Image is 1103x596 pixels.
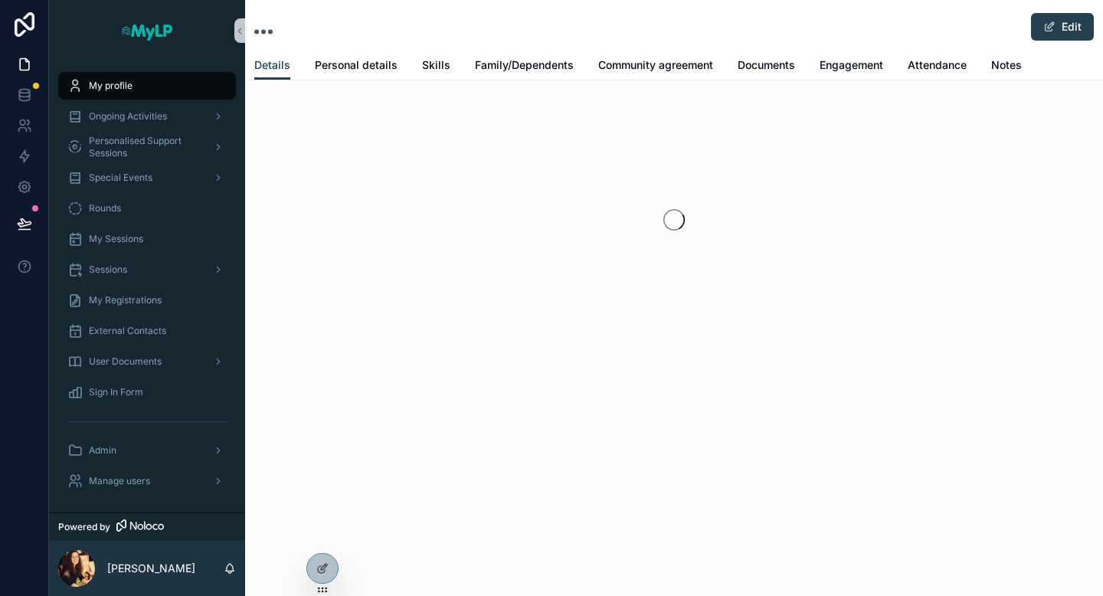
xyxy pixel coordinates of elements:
span: User Documents [89,355,162,368]
img: App logo [120,18,174,43]
a: Manage users [58,467,236,495]
a: Family/Dependents [475,51,574,82]
a: Documents [738,51,795,82]
a: Details [254,51,290,80]
a: My Sessions [58,225,236,253]
span: My Registrations [89,294,162,306]
a: Powered by [49,512,245,541]
a: Skills [422,51,450,82]
a: Rounds [58,195,236,222]
a: My profile [58,72,236,100]
span: Community agreement [598,57,713,73]
a: Ongoing Activities [58,103,236,130]
div: scrollable content [49,61,245,512]
span: Personalised Support Sessions [89,135,201,159]
a: Engagement [820,51,883,82]
a: External Contacts [58,317,236,345]
a: Personal details [315,51,398,82]
a: User Documents [58,348,236,375]
a: Admin [58,437,236,464]
span: Personal details [315,57,398,73]
a: Sign In Form [58,378,236,406]
span: Engagement [820,57,883,73]
span: Admin [89,444,116,457]
span: Powered by [58,521,110,533]
span: Notes [991,57,1022,73]
span: Rounds [89,202,121,214]
span: Details [254,57,290,73]
a: Attendance [908,51,967,82]
a: Personalised Support Sessions [58,133,236,161]
button: Edit [1031,13,1094,41]
a: Community agreement [598,51,713,82]
span: Family/Dependents [475,57,574,73]
span: Skills [422,57,450,73]
span: Ongoing Activities [89,110,167,123]
span: Documents [738,57,795,73]
a: My Registrations [58,287,236,314]
span: Special Events [89,172,152,184]
p: [PERSON_NAME] [107,561,195,576]
a: Special Events [58,164,236,192]
span: Sign In Form [89,386,143,398]
span: My Sessions [89,233,143,245]
span: Attendance [908,57,967,73]
span: Sessions [89,264,127,276]
span: My profile [89,80,133,92]
span: External Contacts [89,325,166,337]
a: Sessions [58,256,236,283]
span: Manage users [89,475,150,487]
a: Notes [991,51,1022,82]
